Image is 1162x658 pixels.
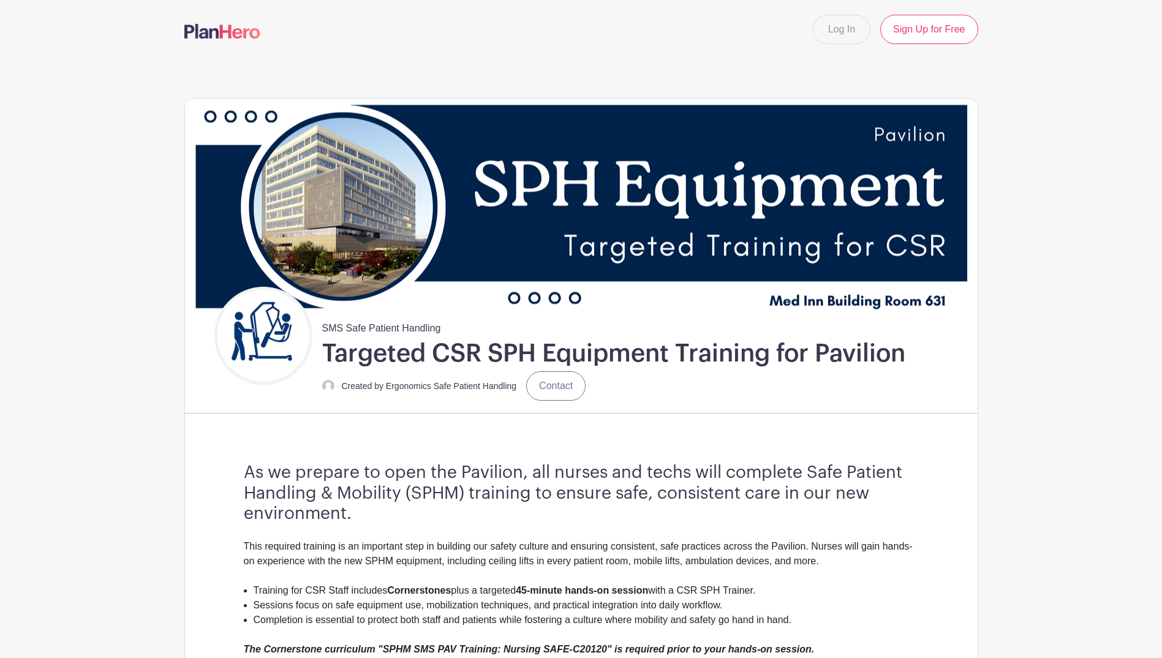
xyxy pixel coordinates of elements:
[244,463,919,524] h3: As we prepare to open the Pavilion, all nurses and techs will complete Safe Patient Handling & Mo...
[387,585,451,596] strong: Cornerstones
[322,380,334,392] img: default-ce2991bfa6775e67f084385cd625a349d9dcbb7a52a09fb2fda1e96e2d18dcdb.png
[526,371,586,401] a: Contact
[254,598,919,613] li: Sessions focus on safe equipment use, mobilization techniques, and practical integration into dai...
[342,381,517,391] small: Created by Ergonomics Safe Patient Handling
[322,316,441,336] span: SMS Safe Patient Handling
[254,583,919,598] li: Training for CSR Staff includes plus a targeted with a CSR SPH Trainer.
[184,24,260,39] img: logo-507f7623f17ff9eddc593b1ce0a138ce2505c220e1c5a4e2b4648c50719b7d32.svg
[322,338,905,369] h1: Targeted CSR SPH Equipment Training for Pavilion
[813,15,870,44] a: Log In
[516,585,648,596] strong: 45-minute hands-on session
[254,613,919,627] li: Completion is essential to protect both staff and patients while fostering a culture where mobili...
[185,99,978,316] img: event_banner_9855.png
[244,539,919,583] div: This required training is an important step in building our safety culture and ensuring consisten...
[217,290,309,382] img: Untitled%20design.png
[880,15,978,44] a: Sign Up for Free
[244,644,815,654] em: The Cornerstone curriculum "SPHM SMS PAV Training: Nursing SAFE-C20120" is required prior to your...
